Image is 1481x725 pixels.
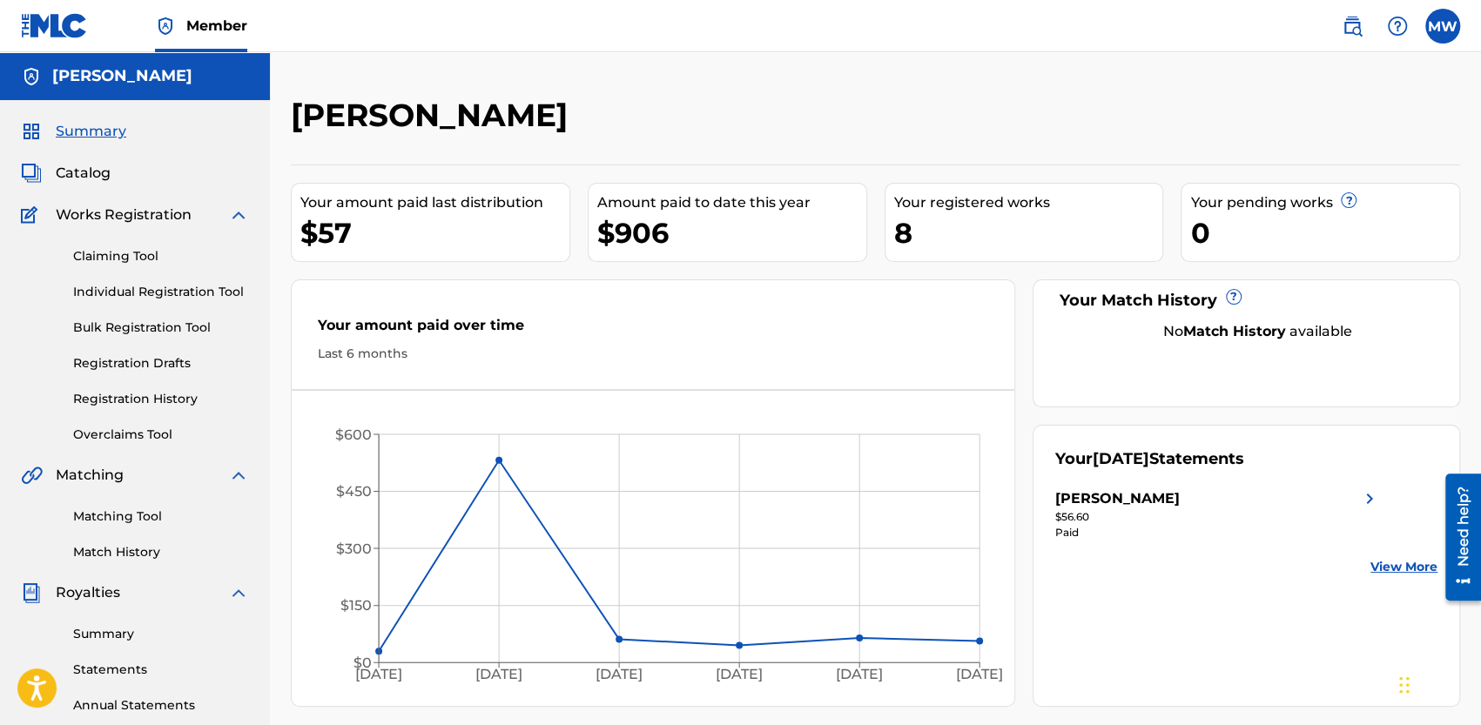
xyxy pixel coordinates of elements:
[335,426,372,443] tspan: $600
[318,315,988,345] div: Your amount paid over time
[300,213,569,252] div: $57
[56,121,126,142] span: Summary
[1399,659,1410,711] div: Drag
[52,66,192,86] h5: Maximillian White
[228,582,249,603] img: expand
[228,205,249,225] img: expand
[21,66,42,87] img: Accounts
[186,16,247,36] span: Member
[1190,213,1459,252] div: 0
[336,540,372,557] tspan: $300
[1055,289,1437,312] div: Your Match History
[475,666,522,682] tspan: [DATE]
[318,345,988,363] div: Last 6 months
[21,121,42,142] img: Summary
[56,205,192,225] span: Works Registration
[21,163,111,184] a: CatalogCatalog
[1055,525,1380,540] div: Paid
[836,666,883,682] tspan: [DATE]
[716,666,763,682] tspan: [DATE]
[21,205,44,225] img: Works Registration
[21,121,126,142] a: SummarySummary
[291,96,576,135] h2: [PERSON_NAME]
[1055,509,1380,525] div: $56.60
[155,16,176,37] img: Top Rightsholder
[73,625,249,643] a: Summary
[73,426,249,444] a: Overclaims Tool
[894,213,1163,252] div: 8
[1394,641,1481,725] iframe: Chat Widget
[336,483,372,500] tspan: $450
[21,582,42,603] img: Royalties
[21,163,42,184] img: Catalog
[73,661,249,679] a: Statements
[73,543,249,561] a: Match History
[1190,192,1459,213] div: Your pending works
[228,465,249,486] img: expand
[1227,290,1241,304] span: ?
[300,192,569,213] div: Your amount paid last distribution
[73,696,249,715] a: Annual Statements
[21,465,43,486] img: Matching
[1055,488,1180,509] div: [PERSON_NAME]
[956,666,1003,682] tspan: [DATE]
[21,13,88,38] img: MLC Logo
[1342,193,1356,207] span: ?
[1425,9,1460,44] div: User Menu
[597,192,866,213] div: Amount paid to date this year
[1387,16,1408,37] img: help
[56,582,120,603] span: Royalties
[73,354,249,373] a: Registration Drafts
[1055,447,1244,471] div: Your Statements
[596,666,643,682] tspan: [DATE]
[1182,323,1285,339] strong: Match History
[355,666,402,682] tspan: [DATE]
[1370,558,1437,576] a: View More
[73,319,249,337] a: Bulk Registration Tool
[1342,16,1363,37] img: search
[73,247,249,265] a: Claiming Tool
[1077,321,1437,342] div: No available
[56,465,124,486] span: Matching
[1335,9,1370,44] a: Public Search
[894,192,1163,213] div: Your registered works
[597,213,866,252] div: $906
[340,597,372,614] tspan: $150
[73,390,249,408] a: Registration History
[1380,9,1415,44] div: Help
[56,163,111,184] span: Catalog
[1093,449,1149,468] span: [DATE]
[1055,488,1380,540] a: [PERSON_NAME]right chevron icon$56.60Paid
[1359,488,1380,509] img: right chevron icon
[73,507,249,526] a: Matching Tool
[1432,467,1481,608] iframe: Resource Center
[353,655,372,671] tspan: $0
[73,283,249,301] a: Individual Registration Tool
